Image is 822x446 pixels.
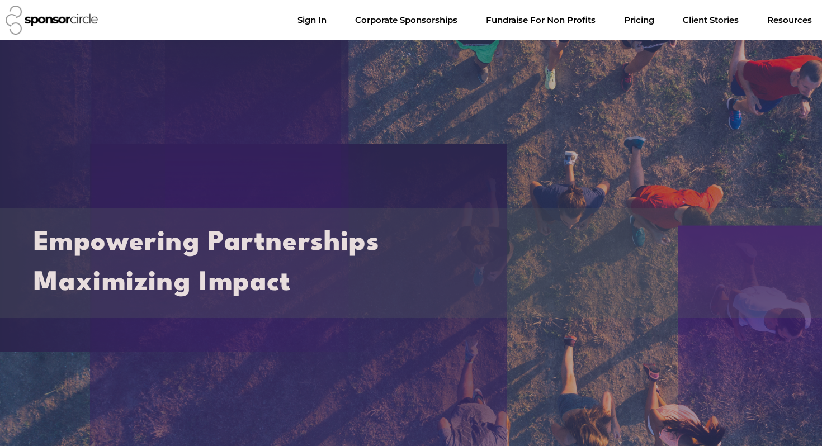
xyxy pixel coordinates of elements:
[289,9,821,31] nav: Menu
[289,9,336,31] a: Sign In
[615,9,663,31] a: Pricing
[6,6,98,35] img: Sponsor Circle logo
[674,9,748,31] a: Client Stories
[34,223,788,303] h2: Empowering Partnerships Maximizing Impact
[346,9,466,31] a: Corporate SponsorshipsMenu Toggle
[477,9,604,31] a: Fundraise For Non ProfitsMenu Toggle
[758,9,821,31] a: Resources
